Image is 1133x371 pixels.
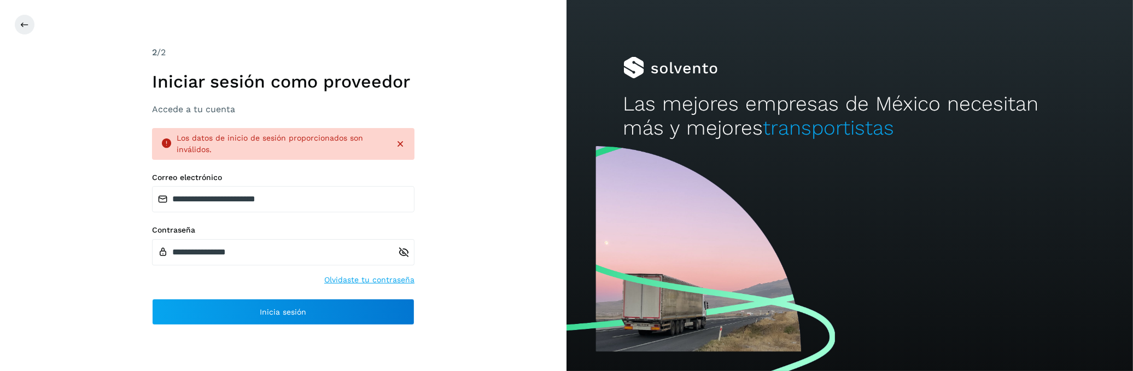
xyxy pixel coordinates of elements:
[763,116,895,140] span: transportistas
[152,46,414,59] div: /2
[152,299,414,325] button: Inicia sesión
[152,104,414,114] h3: Accede a tu cuenta
[152,225,414,235] label: Contraseña
[152,173,414,182] label: Correo electrónico
[152,71,414,92] h1: Iniciar sesión como proveedor
[623,92,1077,141] h2: Las mejores empresas de México necesitan más y mejores
[260,308,307,316] span: Inicia sesión
[152,47,157,57] span: 2
[177,132,386,155] div: Los datos de inicio de sesión proporcionados son inválidos.
[324,274,414,286] a: Olvidaste tu contraseña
